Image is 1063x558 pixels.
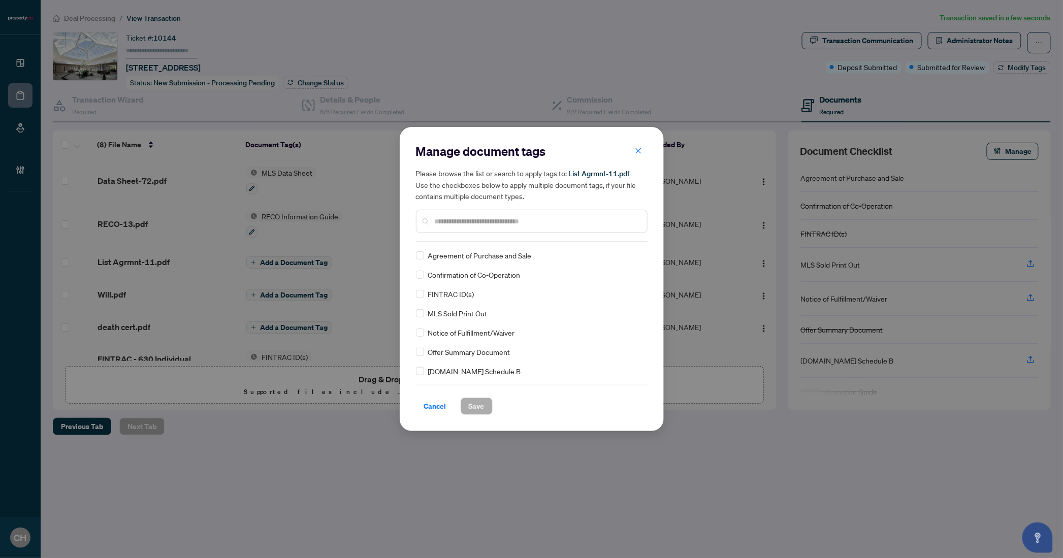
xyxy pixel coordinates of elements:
[428,269,521,280] span: Confirmation of Co-Operation
[635,147,642,154] span: close
[416,398,455,415] button: Cancel
[428,366,521,377] span: [DOMAIN_NAME] Schedule B
[1022,522,1053,553] button: Open asap
[416,143,648,159] h2: Manage document tags
[416,168,648,202] h5: Please browse the list or search to apply tags to: Use the checkboxes below to apply multiple doc...
[428,327,515,338] span: Notice of Fulfillment/Waiver
[428,288,474,300] span: FINTRAC ID(s)
[569,169,630,178] span: List Agrmnt-11.pdf
[428,346,510,357] span: Offer Summary Document
[428,308,488,319] span: MLS Sold Print Out
[461,398,493,415] button: Save
[424,398,446,414] span: Cancel
[428,250,532,261] span: Agreement of Purchase and Sale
